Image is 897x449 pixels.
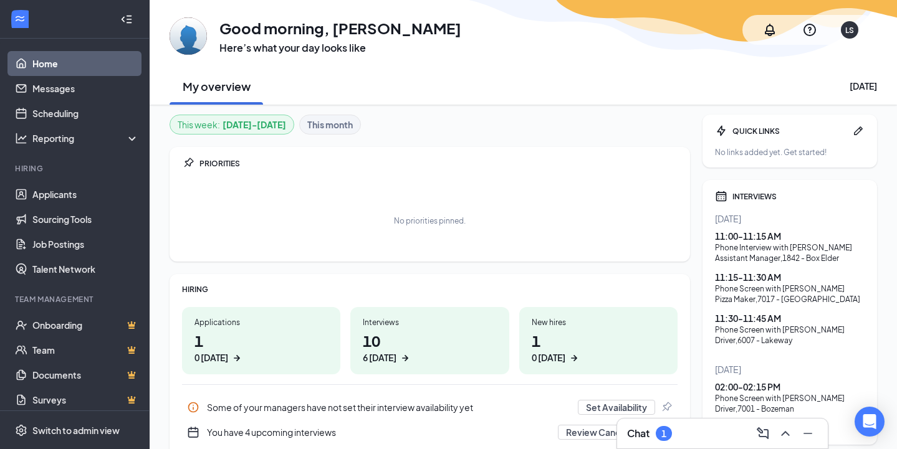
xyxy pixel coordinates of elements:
[350,307,509,374] a: Interviews106 [DATE]ArrowRight
[775,423,795,443] button: ChevronUp
[207,426,550,438] div: You have 4 upcoming interviews
[194,317,328,328] div: Applications
[532,317,665,328] div: New hires
[715,271,865,283] div: 11:15 - 11:30 AM
[798,423,818,443] button: Minimize
[182,420,678,445] div: You have 4 upcoming interviews
[394,215,466,226] div: No priorities pinned.
[578,400,655,415] button: Set Availability
[15,294,137,305] div: Team Management
[182,284,678,295] div: HIRING
[715,283,865,294] div: Phone Screen with [PERSON_NAME]
[15,424,27,437] svg: Settings
[715,125,727,137] svg: Bolt
[32,424,120,437] div: Switch to admin view
[852,125,865,137] svg: Pen
[732,126,847,136] div: QUICK LINKS
[170,17,207,55] img: Leeann Steavis
[802,22,817,37] svg: QuestionInfo
[661,428,666,439] div: 1
[182,420,678,445] a: CalendarNewYou have 4 upcoming interviewsReview CandidatesPin
[399,352,411,364] svg: ArrowRight
[32,51,139,76] a: Home
[183,78,251,94] h2: My overview
[194,351,228,364] div: 0 [DATE]
[845,25,854,35] div: LS
[568,352,580,364] svg: ArrowRight
[32,132,140,144] div: Reporting
[627,427,650,440] h3: Chat
[32,362,139,387] a: DocumentsCrown
[15,163,137,174] div: Hiring
[178,118,286,131] div: This week :
[307,118,353,131] b: This month
[715,393,865,404] div: Phone Screen with [PERSON_NAME]
[855,407,885,437] div: Open Intercom Messenger
[715,335,865,346] div: Driver , 6007 - Lakeway
[219,17,461,39] h1: Good morning, [PERSON_NAME]
[32,313,139,338] a: OnboardingCrown
[558,425,655,440] button: Review Candidates
[182,395,678,420] div: Some of your managers have not set their interview availability yet
[207,401,570,414] div: Some of your managers have not set their interview availability yet
[32,232,139,257] a: Job Postings
[231,352,243,364] svg: ArrowRight
[755,426,770,441] svg: ComposeMessage
[715,404,865,414] div: Driver , 7001 - Bozeman
[32,387,139,412] a: SurveysCrown
[850,80,877,92] div: [DATE]
[363,351,396,364] div: 6 [DATE]
[715,363,865,376] div: [DATE]
[715,212,865,225] div: [DATE]
[519,307,678,374] a: New hires10 [DATE]ArrowRight
[223,118,286,131] b: [DATE] - [DATE]
[715,253,865,263] div: Assistant Manager , 1842 - Box Elder
[532,330,665,364] h1: 1
[532,351,565,364] div: 0 [DATE]
[715,380,865,393] div: 02:00 - 02:15 PM
[32,182,139,207] a: Applicants
[715,190,727,202] svg: Calendar
[32,257,139,281] a: Talent Network
[14,12,26,25] svg: WorkstreamLogo
[715,294,865,305] div: Pizza Maker , 7017 - [GEOGRAPHIC_DATA]
[32,207,139,232] a: Sourcing Tools
[182,307,340,374] a: Applications10 [DATE]ArrowRight
[762,22,777,37] svg: Notifications
[363,317,496,328] div: Interviews
[194,330,328,364] h1: 1
[800,426,815,441] svg: Minimize
[32,338,139,362] a: TeamCrown
[715,312,865,324] div: 11:30 - 11:45 AM
[187,401,199,414] svg: Info
[182,395,678,420] a: InfoSome of your managers have not set their interview availability yetSet AvailabilityPin
[732,191,865,202] div: INTERVIEWS
[187,426,199,438] svg: CalendarNew
[182,157,194,169] svg: Pin
[32,76,139,101] a: Messages
[32,101,139,126] a: Scheduling
[363,330,496,364] h1: 10
[15,132,27,144] svg: Analysis
[715,242,865,253] div: Phone Interview with [PERSON_NAME]
[660,401,673,414] svg: Pin
[715,230,865,242] div: 11:00 - 11:15 AM
[199,158,678,169] div: PRIORITIES
[219,41,461,55] h3: Here’s what your day looks like
[715,324,865,335] div: Phone Screen with [PERSON_NAME]
[715,147,865,158] div: No links added yet. Get started!
[120,13,133,26] svg: Collapse
[753,423,773,443] button: ComposeMessage
[778,426,793,441] svg: ChevronUp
